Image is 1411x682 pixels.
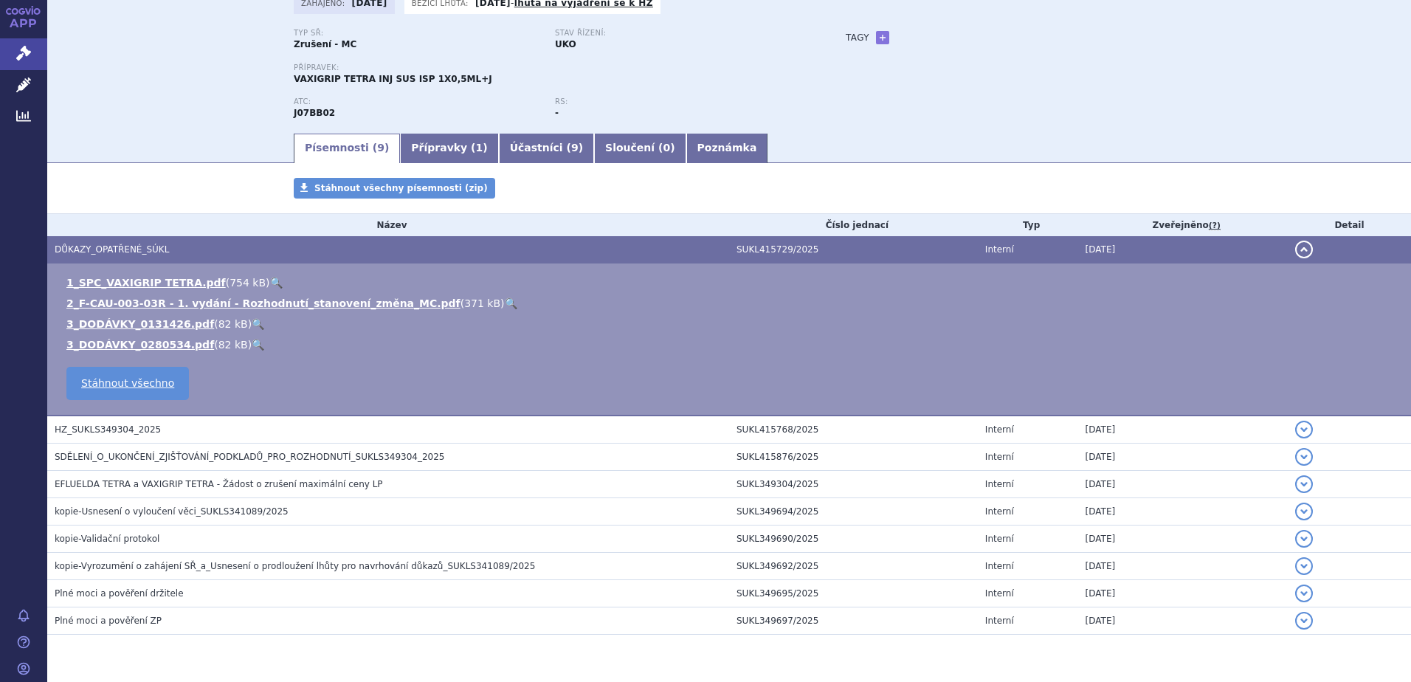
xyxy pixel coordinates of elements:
[729,580,978,607] td: SUKL349695/2025
[505,297,517,309] a: 🔍
[729,214,978,236] th: Číslo jednací
[1078,607,1288,635] td: [DATE]
[55,588,184,599] span: Plné moci a pověření držitele
[66,339,214,351] a: 3_DODÁVKY_0280534.pdf
[1078,580,1288,607] td: [DATE]
[66,337,1396,352] li: ( )
[476,142,483,154] span: 1
[555,108,559,118] strong: -
[294,108,335,118] strong: CHŘIPKA, INAKTIVOVANÁ VAKCÍNA, ŠTĚPENÝ VIRUS NEBO POVRCHOVÝ ANTIGEN
[66,297,460,309] a: 2_F-CAU-003-03R - 1. vydání - Rozhodnutí_stanovení_změna_MC.pdf
[985,424,1014,435] span: Interní
[1078,553,1288,580] td: [DATE]
[66,317,1396,331] li: ( )
[729,236,978,263] td: SUKL415729/2025
[270,277,283,289] a: 🔍
[729,444,978,471] td: SUKL415876/2025
[66,318,214,330] a: 3_DODÁVKY_0131426.pdf
[252,318,264,330] a: 🔍
[294,178,495,199] a: Stáhnout všechny písemnosti (zip)
[294,97,540,106] p: ATC:
[377,142,384,154] span: 9
[55,506,289,517] span: kopie-Usnesení o vyloučení věci_SUKLS341089/2025
[464,297,500,309] span: 371 kB
[846,29,869,46] h3: Tagy
[66,296,1396,311] li: ( )
[985,244,1014,255] span: Interní
[729,607,978,635] td: SUKL349697/2025
[1209,221,1221,231] abbr: (?)
[729,526,978,553] td: SUKL349690/2025
[230,277,266,289] span: 754 kB
[1295,612,1313,630] button: detail
[1078,498,1288,526] td: [DATE]
[294,134,400,163] a: Písemnosti (9)
[985,588,1014,599] span: Interní
[1288,214,1411,236] th: Detail
[1295,503,1313,520] button: detail
[294,29,540,38] p: Typ SŘ:
[876,31,889,44] a: +
[66,275,1396,290] li: ( )
[985,479,1014,489] span: Interní
[985,616,1014,626] span: Interní
[571,142,579,154] span: 9
[594,134,686,163] a: Sloučení (0)
[1078,444,1288,471] td: [DATE]
[555,39,576,49] strong: UKO
[294,74,492,84] span: VAXIGRIP TETRA INJ SUS ISP 1X0,5ML+J
[1078,214,1288,236] th: Zveřejněno
[66,277,226,289] a: 1_SPC_VAXIGRIP TETRA.pdf
[978,214,1078,236] th: Typ
[1078,471,1288,498] td: [DATE]
[55,479,383,489] span: EFLUELDA TETRA a VAXIGRIP TETRA - Žádost o zrušení maximální ceny LP
[1295,557,1313,575] button: detail
[663,142,670,154] span: 0
[55,244,169,255] span: DŮKAZY_OPATŘENÉ_SÚKL
[985,534,1014,544] span: Interní
[66,367,189,400] a: Stáhnout všechno
[1295,241,1313,258] button: detail
[55,424,161,435] span: HZ_SUKLS349304_2025
[729,416,978,444] td: SUKL415768/2025
[686,134,768,163] a: Poznámka
[400,134,498,163] a: Přípravky (1)
[294,63,816,72] p: Přípravek:
[314,183,488,193] span: Stáhnout všechny písemnosti (zip)
[555,29,801,38] p: Stav řízení:
[1078,526,1288,553] td: [DATE]
[985,452,1014,462] span: Interní
[555,97,801,106] p: RS:
[294,39,356,49] strong: Zrušení - MC
[1295,585,1313,602] button: detail
[499,134,594,163] a: Účastníci (9)
[985,561,1014,571] span: Interní
[55,534,159,544] span: kopie-Validační protokol
[729,498,978,526] td: SUKL349694/2025
[1295,530,1313,548] button: detail
[218,318,248,330] span: 82 kB
[985,506,1014,517] span: Interní
[729,553,978,580] td: SUKL349692/2025
[218,339,248,351] span: 82 kB
[729,471,978,498] td: SUKL349304/2025
[1078,416,1288,444] td: [DATE]
[1295,448,1313,466] button: detail
[47,214,729,236] th: Název
[55,452,444,462] span: SDĚLENÍ_O_UKONČENÍ_ZJIŠŤOVÁNÍ_PODKLADŮ_PRO_ROZHODNUTÍ_SUKLS349304_2025
[55,561,535,571] span: kopie-Vyrozumění o zahájení SŘ_a_Usnesení o prodloužení lhůty pro navrhování důkazů_SUKLS341089/2025
[1295,421,1313,438] button: detail
[252,339,264,351] a: 🔍
[55,616,162,626] span: Plné moci a pověření ZP
[1078,236,1288,263] td: [DATE]
[1295,475,1313,493] button: detail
